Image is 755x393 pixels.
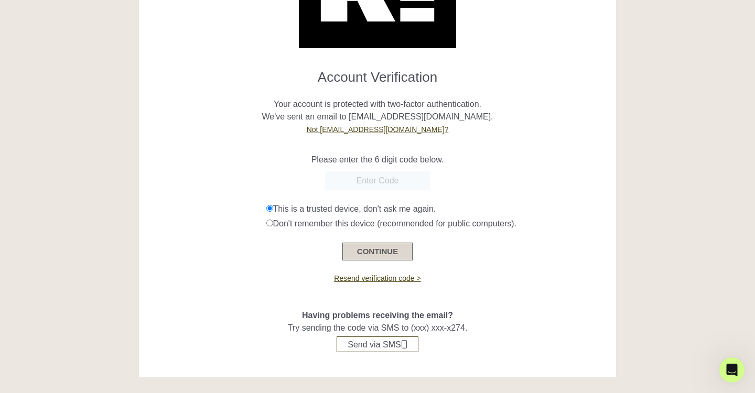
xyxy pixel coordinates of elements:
[337,336,418,352] button: Send via SMS
[266,217,609,230] div: Don't remember this device (recommended for public computers).
[147,284,608,352] div: Try sending the code via SMS to (xxx) xxx-x274.
[147,61,608,85] h1: Account Verification
[334,274,420,282] a: Resend verification code >
[302,311,453,320] span: Having problems receiving the email?
[342,243,413,260] button: CONTINUE
[307,125,449,134] a: Not [EMAIL_ADDRESS][DOMAIN_NAME]?
[719,357,745,383] iframe: Intercom live chat
[147,85,608,136] p: Your account is protected with two-factor authentication. We've sent an email to [EMAIL_ADDRESS][...
[325,171,430,190] input: Enter Code
[266,203,609,215] div: This is a trusted device, don't ask me again.
[147,154,608,166] p: Please enter the 6 digit code below.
